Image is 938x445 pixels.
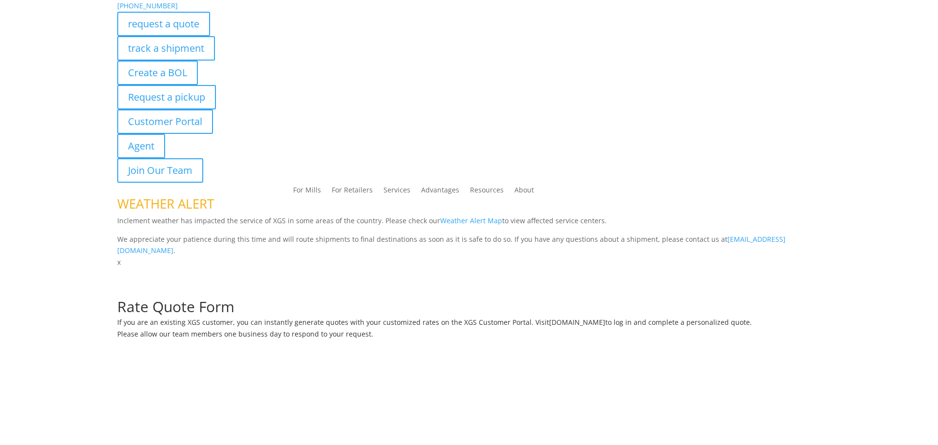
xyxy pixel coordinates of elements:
h6: Please allow our team members one business day to respond to your request. [117,331,821,342]
h1: Request a Quote [117,268,821,288]
a: Request a pickup [117,85,216,109]
p: Inclement weather has impacted the service of XGS in some areas of the country. Please check our ... [117,215,821,233]
a: Join Our Team [117,158,203,183]
p: Complete the form below for a customized quote based on your shipping needs. [117,288,821,299]
a: Resources [470,187,504,197]
a: For Retailers [332,187,373,197]
a: About [514,187,534,197]
a: Advantages [421,187,459,197]
a: track a shipment [117,36,215,61]
p: x [117,256,821,268]
p: We appreciate your patience during this time and will route shipments to final destinations as so... [117,233,821,257]
span: If you are an existing XGS customer, you can instantly generate quotes with your customized rates... [117,318,549,327]
a: request a quote [117,12,210,36]
a: [DOMAIN_NAME] [549,318,605,327]
h1: Rate Quote Form [117,299,821,319]
span: WEATHER ALERT [117,195,214,212]
a: Agent [117,134,165,158]
a: Customer Portal [117,109,213,134]
a: For Mills [293,187,321,197]
a: Services [384,187,410,197]
a: Create a BOL [117,61,198,85]
a: Weather Alert Map [440,216,502,225]
a: [PHONE_NUMBER] [117,1,178,10]
span: to log in and complete a personalized quote. [605,318,752,327]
